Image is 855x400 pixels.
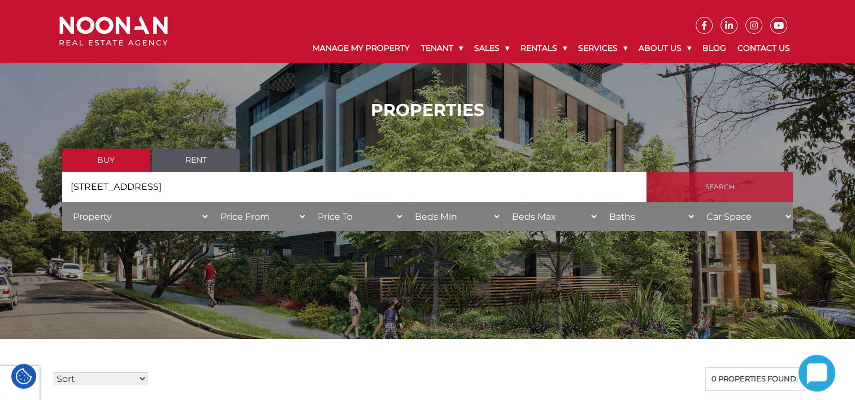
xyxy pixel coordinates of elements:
select: Sort Listings [54,372,147,385]
a: Buy [62,149,150,172]
a: Rent [152,149,240,172]
a: About Us [633,34,697,63]
input: Search [646,172,793,202]
h1: PROPERTIES [62,100,793,120]
a: Contact Us [732,34,796,63]
div: Cookie Settings [11,364,36,389]
a: Tenant [415,34,468,63]
a: Services [572,34,633,63]
a: Blog [697,34,732,63]
a: Rentals [515,34,572,63]
a: Manage My Property [307,34,415,63]
a: Sales [468,34,515,63]
img: Noonan Real Estate Agency [59,16,168,46]
div: 0 properties found. [705,367,804,391]
input: Search by suburb, postcode or area [62,172,646,202]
